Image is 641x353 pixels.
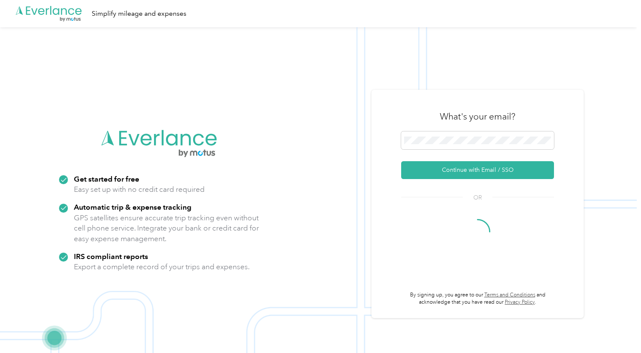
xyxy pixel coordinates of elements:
[401,161,554,179] button: Continue with Email / SSO
[440,111,515,122] h3: What's your email?
[401,291,554,306] p: By signing up, you agree to our and acknowledge that you have read our .
[484,292,535,298] a: Terms and Conditions
[74,213,259,244] p: GPS satellites ensure accurate trip tracking even without cell phone service. Integrate your bank...
[74,262,250,272] p: Export a complete record of your trips and expenses.
[92,9,186,19] div: Simplify mileage and expenses
[74,174,139,183] strong: Get started for free
[74,202,191,211] strong: Automatic trip & expense tracking
[463,193,492,202] span: OR
[74,184,205,195] p: Easy set up with no credit card required
[505,299,535,305] a: Privacy Policy
[74,252,148,261] strong: IRS compliant reports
